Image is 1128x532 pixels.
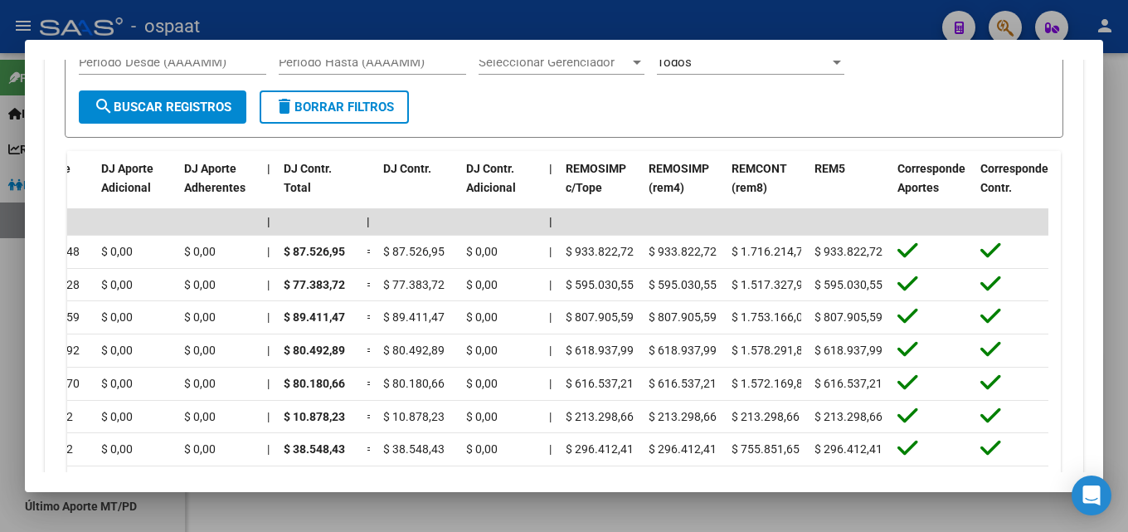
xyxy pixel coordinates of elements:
[732,245,810,258] span: $ 1.716.214,73
[466,377,498,390] span: $ 0,00
[184,278,216,291] span: $ 0,00
[649,344,717,357] span: $ 618.937,99
[284,162,332,194] span: DJ Contr. Total
[814,245,882,258] span: $ 933.822,72
[284,344,345,357] span: $ 80.492,89
[267,410,270,423] span: |
[367,442,373,456] span: =
[814,344,882,357] span: $ 618.937,99
[566,310,634,324] span: $ 807.905,59
[275,100,394,115] span: Borrar Filtros
[542,151,559,224] datatable-header-cell: |
[549,344,552,357] span: |
[367,344,373,357] span: =
[466,410,498,423] span: $ 0,00
[267,278,270,291] span: |
[383,442,445,456] span: $ 38.548,43
[549,278,552,291] span: |
[284,310,345,324] span: $ 89.411,47
[649,442,717,456] span: $ 296.412,41
[367,245,373,258] span: =
[649,245,717,258] span: $ 933.822,72
[980,162,1048,194] span: Corresponde Contr.
[649,162,709,194] span: REMOSIMP (rem4)
[284,377,345,390] span: $ 80.180,66
[814,410,882,423] span: $ 213.298,66
[101,310,133,324] span: $ 0,00
[267,245,270,258] span: |
[367,377,373,390] span: =
[808,151,891,224] datatable-header-cell: REM5
[549,410,552,423] span: |
[101,278,133,291] span: $ 0,00
[267,310,270,324] span: |
[277,151,360,224] datatable-header-cell: DJ Contr. Total
[459,151,542,224] datatable-header-cell: DJ Contr. Adicional
[814,442,882,456] span: $ 296.412,41
[814,162,845,175] span: REM5
[101,162,153,194] span: DJ Aporte Adicional
[260,151,277,224] datatable-header-cell: |
[549,310,552,324] span: |
[974,151,1057,224] datatable-header-cell: Corresponde Contr.
[367,310,373,324] span: =
[267,215,270,228] span: |
[383,344,445,357] span: $ 80.492,89
[566,442,634,456] span: $ 296.412,41
[649,278,717,291] span: $ 595.030,55
[267,442,270,456] span: |
[732,310,810,324] span: $ 1.753.166,01
[267,162,270,175] span: |
[466,310,498,324] span: $ 0,00
[725,151,808,224] datatable-header-cell: REMCONT (rem8)
[184,162,246,194] span: DJ Aporte Adherentes
[284,410,345,423] span: $ 10.878,23
[549,215,552,228] span: |
[732,442,800,456] span: $ 755.851,65
[732,344,810,357] span: $ 1.578.291,88
[732,410,800,423] span: $ 213.298,66
[260,90,409,124] button: Borrar Filtros
[184,344,216,357] span: $ 0,00
[566,162,626,194] span: REMOSIMP c/Tope
[275,96,294,116] mat-icon: delete
[566,278,634,291] span: $ 595.030,55
[95,151,177,224] datatable-header-cell: DJ Aporte Adicional
[732,162,787,194] span: REMCONT (rem8)
[814,278,882,291] span: $ 595.030,55
[367,215,370,228] span: |
[814,377,882,390] span: $ 616.537,21
[79,90,246,124] button: Buscar Registros
[657,55,692,70] span: Todos
[383,377,445,390] span: $ 80.180,66
[267,344,270,357] span: |
[184,442,216,456] span: $ 0,00
[642,151,725,224] datatable-header-cell: REMOSIMP (rem4)
[549,377,552,390] span: |
[649,410,717,423] span: $ 213.298,66
[101,442,133,456] span: $ 0,00
[814,310,882,324] span: $ 807.905,59
[566,377,634,390] span: $ 616.537,21
[891,151,974,224] datatable-header-cell: Corresponde Aportes
[284,245,345,258] span: $ 87.526,95
[479,55,630,70] span: Seleccionar Gerenciador
[383,410,445,423] span: $ 10.878,23
[267,377,270,390] span: |
[897,162,965,194] span: Corresponde Aportes
[566,410,634,423] span: $ 213.298,66
[466,245,498,258] span: $ 0,00
[466,162,516,194] span: DJ Contr. Adicional
[284,278,345,291] span: $ 77.383,72
[549,442,552,456] span: |
[383,278,445,291] span: $ 77.383,72
[94,96,114,116] mat-icon: search
[184,410,216,423] span: $ 0,00
[383,310,445,324] span: $ 89.411,47
[566,245,634,258] span: $ 933.822,72
[1072,476,1111,515] div: Open Intercom Messenger
[549,162,552,175] span: |
[732,377,810,390] span: $ 1.572.169,89
[566,344,634,357] span: $ 618.937,99
[383,162,431,175] span: DJ Contr.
